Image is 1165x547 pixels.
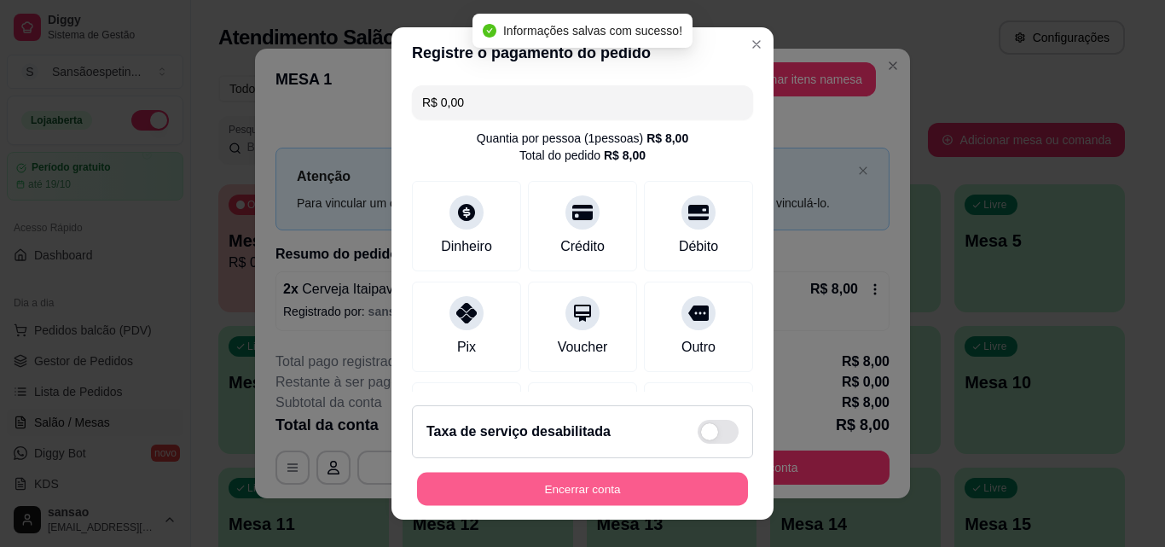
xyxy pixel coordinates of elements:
input: Ex.: hambúrguer de cordeiro [422,85,743,119]
div: Quantia por pessoa ( 1 pessoas) [477,130,688,147]
div: Voucher [558,337,608,358]
div: Crédito [560,236,605,257]
button: Close [743,31,770,58]
span: check-circle [483,24,496,38]
div: Débito [679,236,718,257]
div: Dinheiro [441,236,492,257]
header: Registre o pagamento do pedido [391,27,774,79]
button: Encerrar conta [417,473,748,506]
div: R$ 8,00 [646,130,688,147]
div: Outro [681,337,716,358]
h2: Taxa de serviço desabilitada [426,422,611,442]
div: Total do pedido [519,147,646,164]
div: R$ 8,00 [604,147,646,164]
span: Informações salvas com sucesso! [503,24,682,38]
div: Pix [457,337,476,358]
